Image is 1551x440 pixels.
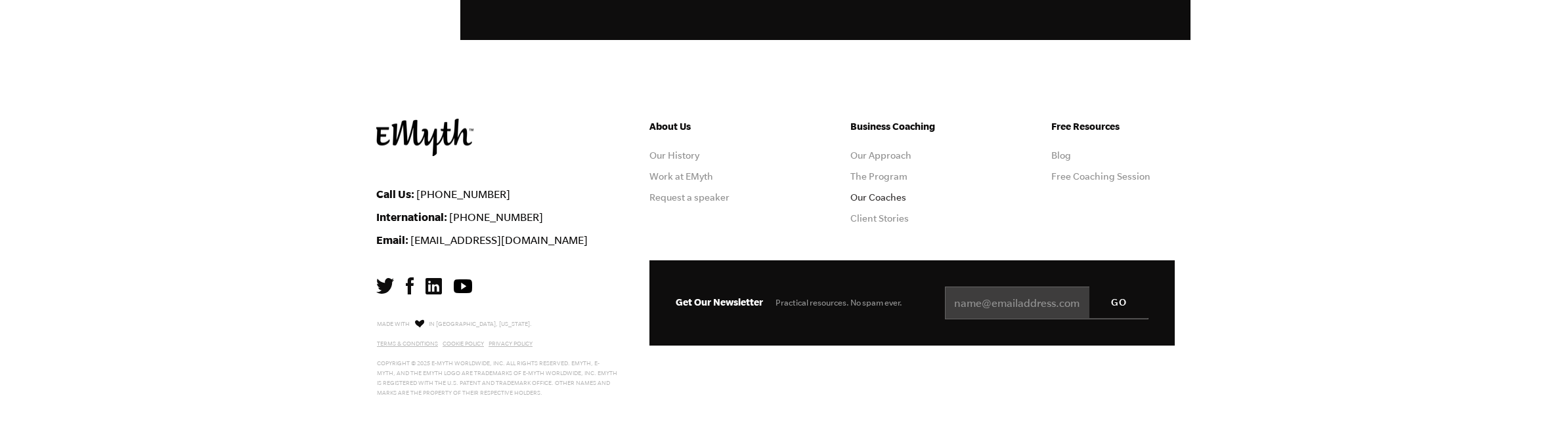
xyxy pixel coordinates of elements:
a: Work at EMyth [649,171,713,182]
span: Practical resources. No spam ever. [775,298,902,308]
a: Blog [1051,150,1071,161]
a: Our Approach [850,150,911,161]
a: Privacy Policy [489,340,533,347]
a: [EMAIL_ADDRESS][DOMAIN_NAME] [410,234,588,246]
a: Request a speaker [649,192,730,203]
strong: Email: [376,233,408,246]
a: Our Coaches [850,192,906,203]
img: LinkedIn [426,278,442,294]
img: Twitter [376,278,394,294]
a: Cookie Policy [443,340,484,347]
input: name@emailaddress.com [945,287,1148,319]
iframe: Chat Widget [1485,377,1551,440]
p: Made with in [GEOGRAPHIC_DATA], [US_STATE]. Copyright © 2025 E-Myth Worldwide, Inc. All rights re... [377,317,618,398]
h5: Business Coaching [850,119,974,134]
a: [PHONE_NUMBER] [416,188,510,200]
a: Free Coaching Session [1051,171,1150,182]
h5: About Us [649,119,773,134]
a: [PHONE_NUMBER] [449,211,543,223]
img: YouTube [454,279,472,293]
a: Our History [649,150,699,161]
input: GO [1089,287,1148,318]
strong: International: [376,210,447,223]
img: Facebook [406,277,414,294]
img: Love [415,319,424,328]
a: Client Stories [850,213,909,224]
h5: Free Resources [1051,119,1175,134]
a: The Program [850,171,907,182]
a: Terms & Conditions [377,340,438,347]
span: Get Our Newsletter [676,296,763,308]
strong: Call Us: [376,188,414,200]
img: EMyth [376,119,473,156]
